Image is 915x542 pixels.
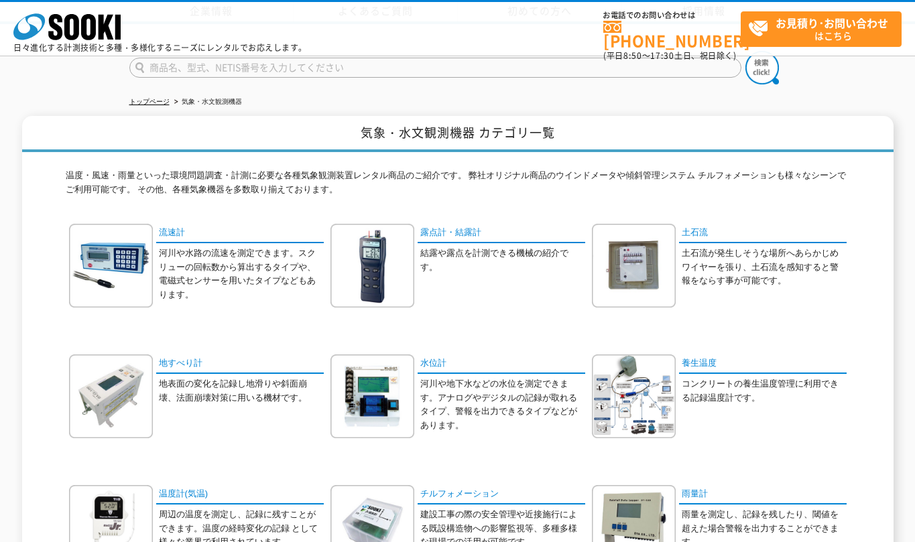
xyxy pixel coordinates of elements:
img: btn_search.png [745,51,779,84]
a: [PHONE_NUMBER] [603,21,741,48]
h1: 気象・水文観測機器 カテゴリ一覧 [22,116,894,153]
p: 地表面の変化を記録し地滑りや斜面崩壊、法面崩壊対策に用いる機材です。 [159,377,324,405]
span: 8:50 [623,50,642,62]
a: お見積り･お問い合わせはこちら [741,11,902,47]
p: コンクリートの養生温度管理に利用できる記録温度計です。 [682,377,847,405]
a: 土石流 [679,224,847,243]
input: 商品名、型式、NETIS番号を入力してください [129,58,741,78]
a: 地すべり計 [156,354,324,374]
a: 雨量計 [679,485,847,504]
a: 流速計 [156,224,324,243]
p: 温度・風速・雨量といった環境問題調査・計測に必要な各種気象観測装置レンタル商品のご紹介です。 弊社オリジナル商品のウインドメータや傾斜管理システム チルフォメーションも様々なシーンでご利用可能で... [66,169,850,204]
li: 気象・水文観測機器 [172,95,242,109]
img: 土石流 [592,224,676,308]
a: 温度計(気温) [156,485,324,504]
strong: お見積り･お問い合わせ [776,15,888,31]
img: 露点計・結露計 [330,224,414,308]
p: 河川や水路の流速を測定できます。スクリューの回転数から算出するタイプや、電磁式センサーを用いたタイプなどもあります。 [159,247,324,302]
p: 日々進化する計測技術と多種・多様化するニーズにレンタルでお応えします。 [13,44,307,52]
p: 土石流が発生しそうな場所へあらかじめワイヤーを張り、土石流を感知すると警報をならす事が可能です。 [682,247,847,288]
a: 水位計 [418,354,585,374]
a: トップページ [129,98,170,105]
p: 結露や露点を計測できる機械の紹介です。 [420,247,585,275]
p: 河川や地下水などの水位を測定できます。アナログやデジタルの記録が取れるタイプ、警報を出力できるタイプなどがあります。 [420,377,585,433]
span: はこちら [748,12,901,46]
span: お電話でのお問い合わせは [603,11,741,19]
img: 水位計 [330,354,414,438]
a: 養生温度 [679,354,847,374]
a: チルフォメーション [418,485,585,504]
img: 養生温度 [592,354,676,438]
a: 露点計・結露計 [418,224,585,243]
span: (平日 ～ 土日、祝日除く) [603,50,736,62]
img: 地すべり計 [69,354,153,438]
span: 17:30 [650,50,674,62]
img: 流速計 [69,224,153,308]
